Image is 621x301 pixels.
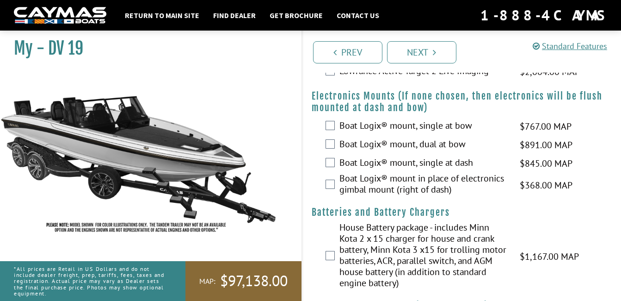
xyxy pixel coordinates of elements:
span: $97,138.00 [220,271,288,291]
span: $891.00 MAP [520,138,572,152]
a: Get Brochure [265,9,327,21]
a: Standard Features [533,41,607,51]
span: MAP: [199,276,215,286]
span: $845.00 MAP [520,157,572,170]
h4: Electronics Mounts (If none chosen, then electronics will be flush mounted at dash and bow) [312,90,612,113]
p: *All prices are Retail in US Dollars and do not include dealer freight, prep, tariffs, fees, taxe... [14,261,165,301]
label: Boat Logix® mount, single at dash [339,157,509,170]
label: Boat Logix® mount in place of electronics gimbal mount (right of dash) [339,173,509,197]
label: Boat Logix® mount, single at bow [339,120,509,133]
span: $767.00 MAP [520,119,572,133]
label: House Battery package - includes Minn Kota 2 x 15 charger for house and crank battery, Minn Kota ... [339,222,509,291]
span: $1,167.00 MAP [520,250,579,263]
a: Return to main site [120,9,204,21]
label: Boat Logix® mount, dual at bow [339,138,509,152]
a: Prev [313,41,382,63]
a: MAP:$97,138.00 [185,261,301,301]
h1: My - DV 19 [14,38,278,59]
span: $368.00 MAP [520,178,572,192]
a: Find Dealer [209,9,260,21]
div: 1-888-4CAYMAS [480,5,607,25]
a: Contact Us [332,9,384,21]
img: white-logo-c9c8dbefe5ff5ceceb0f0178aa75bf4bb51f6bca0971e226c86eb53dfe498488.png [14,7,106,24]
a: Next [387,41,456,63]
h4: Batteries and Battery Chargers [312,207,612,218]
